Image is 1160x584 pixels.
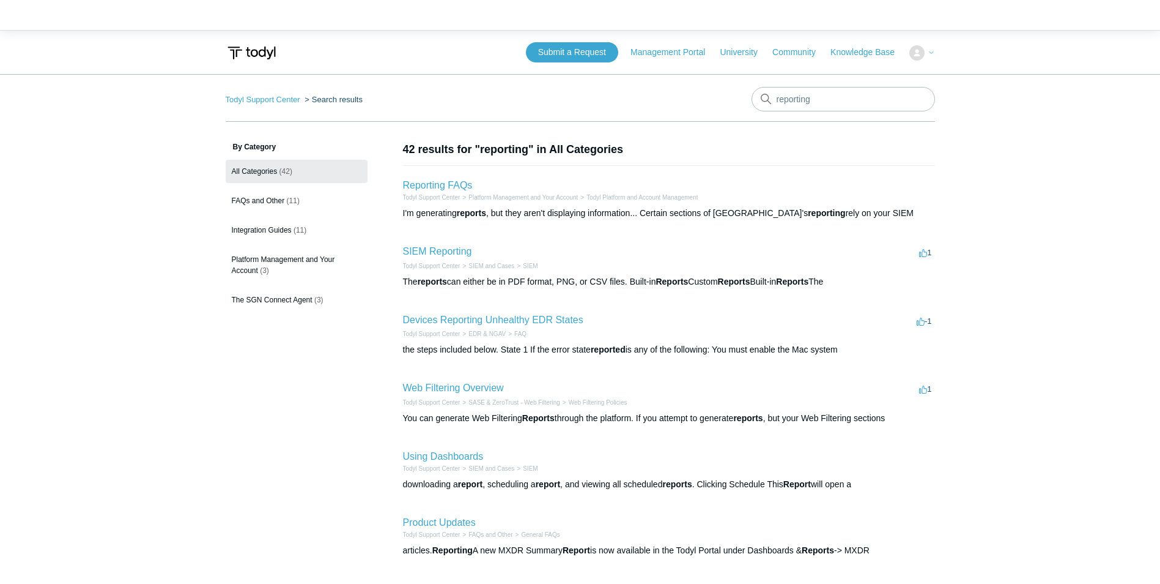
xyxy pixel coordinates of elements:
a: FAQs and Other (11) [226,189,368,212]
li: General FAQs [513,530,560,539]
a: SIEM Reporting [403,246,472,256]
li: SIEM and Cases [460,261,514,271]
span: -1 [917,316,932,326]
li: Todyl Support Center [403,329,460,339]
em: Report [563,545,590,555]
input: Search [752,87,935,111]
em: Report [783,479,811,489]
em: Reports [522,413,555,423]
a: SASE & ZeroTrust - Web Filtering [468,399,560,406]
li: Search results [302,95,363,104]
div: You can generate Web Filtering through the platform. If you attempt to generate , but your Web Fi... [403,412,935,425]
li: SASE & ZeroTrust - Web Filtering [460,398,560,407]
a: SIEM [523,263,538,269]
a: University [720,46,769,59]
h3: By Category [226,141,368,152]
em: reporting [808,208,845,218]
li: Todyl Support Center [403,464,460,473]
a: Integration Guides (11) [226,219,368,242]
a: Platform Management and Your Account (3) [226,248,368,282]
li: Todyl Platform and Account Management [578,193,698,202]
li: Todyl Support Center [403,530,460,539]
span: (11) [287,197,300,205]
em: Reports [802,545,834,555]
em: Reports [718,277,750,286]
span: 1 [919,384,931,394]
em: reports [457,208,486,218]
span: Platform Management and Your Account [232,255,335,275]
em: reports [733,413,763,423]
a: Management Portal [630,46,717,59]
a: Todyl Support Center [403,194,460,201]
li: Todyl Support Center [403,398,460,407]
div: the steps included below. State 1 If the error state is any of the following: You must enable the... [403,343,935,356]
a: Todyl Support Center [403,263,460,269]
a: Web Filtering Overview [403,383,504,393]
a: All Categories (42) [226,160,368,183]
span: The SGN Connect Agent [232,296,312,304]
em: reports [662,479,692,489]
em: Reporting [432,545,473,555]
a: Todyl Support Center [226,95,300,104]
a: Community [772,46,828,59]
span: 1 [919,248,931,257]
span: Integration Guides [232,226,292,234]
li: FAQs and Other [460,530,512,539]
span: FAQs and Other [232,197,285,205]
a: Product Updates [403,517,476,528]
span: All Categories [232,167,278,176]
a: EDR & NGAV [468,331,506,337]
div: downloading a , scheduling a , and viewing all scheduled . Clicking Schedule This will open a [403,478,935,491]
span: (3) [314,296,323,304]
li: FAQ [506,329,526,339]
a: Platform Management and Your Account [468,194,578,201]
a: Todyl Support Center [403,465,460,472]
div: I'm generating , but they aren't displaying information... Certain sections of [GEOGRAPHIC_DATA]'... [403,207,935,220]
a: Todyl Support Center [403,399,460,406]
a: Web Filtering Policies [569,399,627,406]
span: (11) [294,226,306,234]
div: The can either be in PDF format, PNG, or CSV files. Built-in Custom Built-in The [403,275,935,288]
li: SIEM [514,261,538,271]
a: Todyl Support Center [403,531,460,538]
em: reported [591,345,626,354]
a: Reporting FAQs [403,180,473,190]
li: EDR & NGAV [460,329,506,339]
a: The SGN Connect Agent (3) [226,288,368,312]
h1: 42 results for "reporting" in All Categories [403,141,935,158]
a: General FAQs [521,531,560,538]
li: SIEM and Cases [460,464,514,473]
span: (3) [260,266,269,275]
li: Todyl Support Center [403,193,460,202]
a: SIEM and Cases [468,465,514,472]
li: Platform Management and Your Account [460,193,578,202]
em: Reports [656,277,688,286]
em: report [458,479,482,489]
a: SIEM [523,465,538,472]
em: Reports [776,277,808,286]
a: Todyl Platform and Account Management [586,194,698,201]
a: FAQ [514,331,526,337]
em: report [536,479,560,489]
a: Knowledge Base [830,46,907,59]
a: SIEM and Cases [468,263,514,269]
li: Todyl Support Center [403,261,460,271]
li: Todyl Support Center [226,95,303,104]
li: Web Filtering Policies [560,398,627,407]
a: Submit a Request [526,42,618,62]
a: Devices Reporting Unhealthy EDR States [403,315,583,325]
div: articles. A new MXDR Summary is now available in the Todyl Portal under Dashboards & -> MXDR [403,544,935,557]
em: reports [418,277,447,286]
a: Using Dashboards [403,451,484,462]
span: (42) [279,167,292,176]
a: FAQs and Other [468,531,512,538]
a: Todyl Support Center [403,331,460,337]
img: Todyl Support Center Help Center home page [226,42,278,64]
li: SIEM [514,464,538,473]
